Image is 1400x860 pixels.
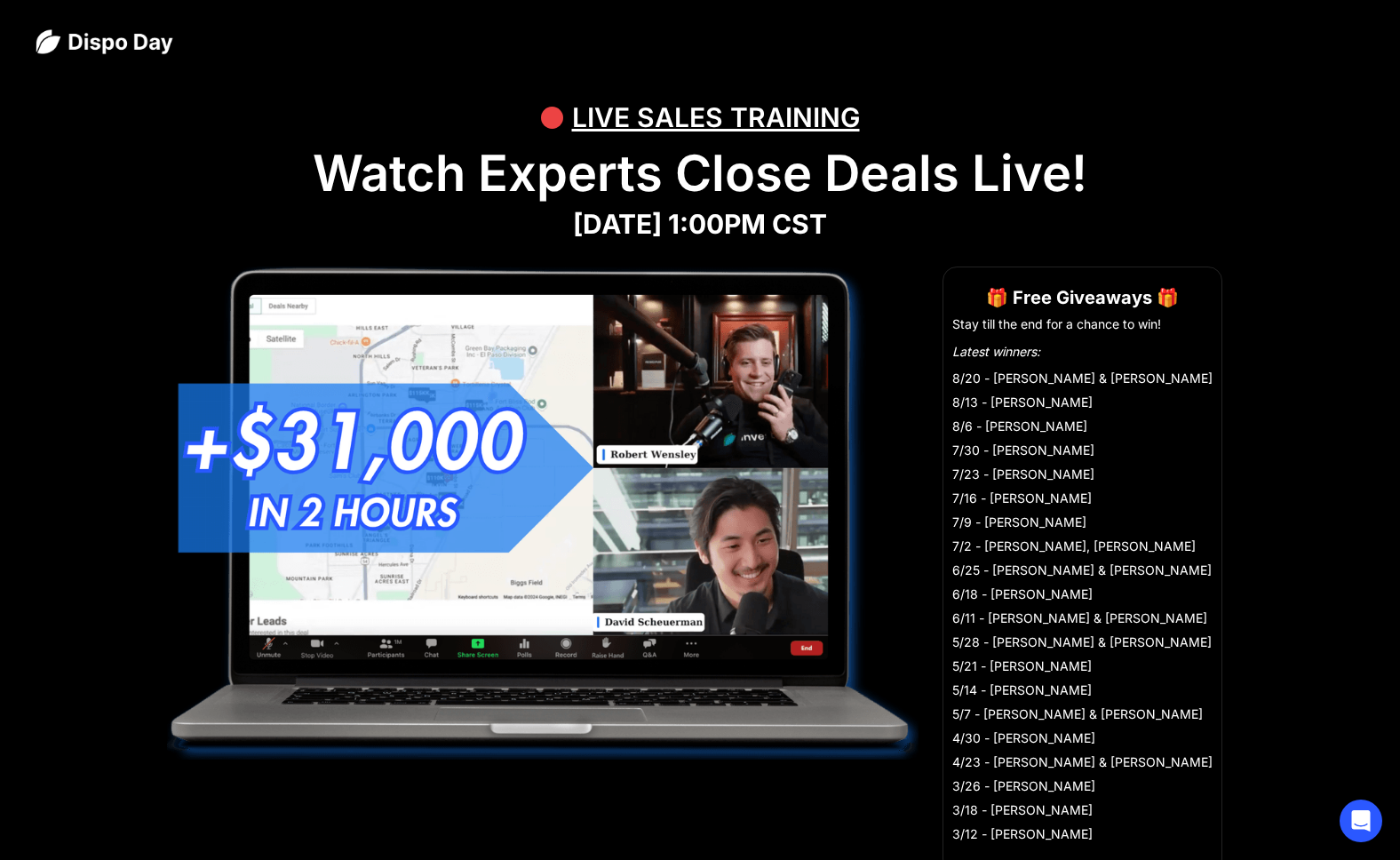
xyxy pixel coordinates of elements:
[36,144,1364,203] h1: Watch Experts Close Deals Live!
[1340,800,1382,842] div: Open Intercom Messenger
[573,208,827,240] strong: [DATE] 1:00PM CST
[952,366,1213,846] li: 8/20 - [PERSON_NAME] & [PERSON_NAME] 8/13 - [PERSON_NAME] 8/6 - [PERSON_NAME] 7/30 - [PERSON_NAME...
[952,344,1040,359] em: Latest winners:
[952,315,1213,333] li: Stay till the end for a chance to win!
[986,287,1179,308] strong: 🎁 Free Giveaways 🎁
[572,91,860,144] div: LIVE SALES TRAINING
